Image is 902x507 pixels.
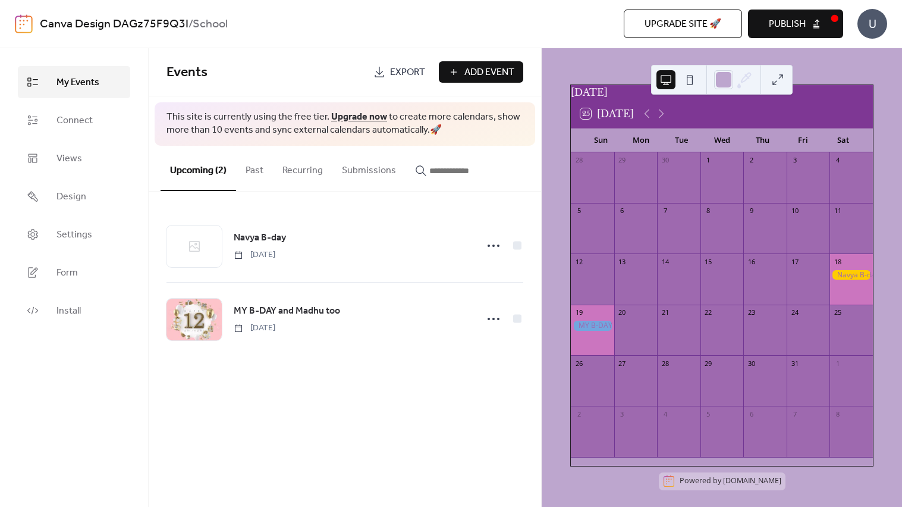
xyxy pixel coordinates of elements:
b: School [193,13,228,36]
div: Fri [782,129,823,152]
span: Views [56,152,82,166]
span: Install [56,304,81,318]
a: Install [18,295,130,327]
span: Export [390,65,425,80]
div: Sat [823,129,863,152]
span: Publish [769,17,806,32]
a: Settings [18,218,130,251]
a: [DOMAIN_NAME] [723,476,781,486]
a: Navya B-day [234,230,286,246]
div: 8 [833,409,842,418]
button: Upgrade site 🚀 [624,10,742,38]
div: 23 [747,308,756,317]
div: Sun [580,129,621,152]
span: Settings [56,228,92,242]
div: Thu [742,129,782,152]
img: logo [15,14,33,33]
div: 4 [661,409,670,418]
div: [DATE] [571,85,873,99]
button: Add Event [439,61,523,83]
div: 21 [661,308,670,317]
b: / [188,13,193,36]
div: 29 [618,156,627,165]
button: Past [236,146,273,190]
div: 15 [704,257,713,266]
div: 9 [747,206,756,215]
div: 14 [661,257,670,266]
div: 27 [618,359,627,368]
div: 1 [833,359,842,368]
span: Connect [56,114,93,128]
span: Form [56,266,78,280]
div: 6 [747,409,756,418]
div: 16 [747,257,756,266]
span: Events [166,60,208,86]
div: 19 [574,308,583,317]
div: 5 [574,206,583,215]
div: Wed [702,129,742,152]
div: 18 [833,257,842,266]
div: Mon [621,129,661,152]
div: 30 [661,156,670,165]
span: This site is currently using the free tier. to create more calendars, show more than 10 events an... [166,111,523,137]
div: 7 [661,206,670,215]
div: 20 [618,308,627,317]
div: 4 [833,156,842,165]
span: MY B-DAY and Madhu too [234,304,340,318]
a: Form [18,256,130,289]
div: 7 [790,409,799,418]
div: 25 [833,308,842,317]
div: Navya B-day [829,270,873,280]
a: MY B-DAY and Madhu too [234,303,340,319]
div: MY B-DAY and Madhu too [571,321,614,331]
div: 3 [618,409,627,418]
div: 24 [790,308,799,317]
div: 5 [704,409,713,418]
button: Publish [748,10,843,38]
div: 30 [747,359,756,368]
div: 11 [833,206,842,215]
a: Connect [18,104,130,136]
div: 26 [574,359,583,368]
div: 6 [618,206,627,215]
div: 10 [790,206,799,215]
div: Powered by [680,476,781,486]
div: Tue [661,129,702,152]
div: U [857,9,887,39]
span: Navya B-day [234,231,286,245]
button: 25[DATE] [576,105,638,122]
button: Upcoming (2) [161,146,236,191]
div: 2 [574,409,583,418]
span: [DATE] [234,249,275,261]
div: 12 [574,257,583,266]
div: 28 [574,156,583,165]
div: 2 [747,156,756,165]
span: Design [56,190,86,204]
div: 31 [790,359,799,368]
a: Design [18,180,130,212]
div: 28 [661,359,670,368]
div: 17 [790,257,799,266]
div: 1 [704,156,713,165]
span: Add Event [464,65,514,80]
button: Recurring [273,146,332,190]
button: Submissions [332,146,406,190]
div: 22 [704,308,713,317]
div: 29 [704,359,713,368]
a: My Events [18,66,130,98]
a: Views [18,142,130,174]
a: Upgrade now [331,108,387,126]
a: Canva Design DAGz75F9Q3I [40,13,188,36]
div: 13 [618,257,627,266]
div: 3 [790,156,799,165]
span: Upgrade site 🚀 [645,17,721,32]
a: Export [364,61,434,83]
span: My Events [56,76,99,90]
div: 8 [704,206,713,215]
span: [DATE] [234,322,275,334]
